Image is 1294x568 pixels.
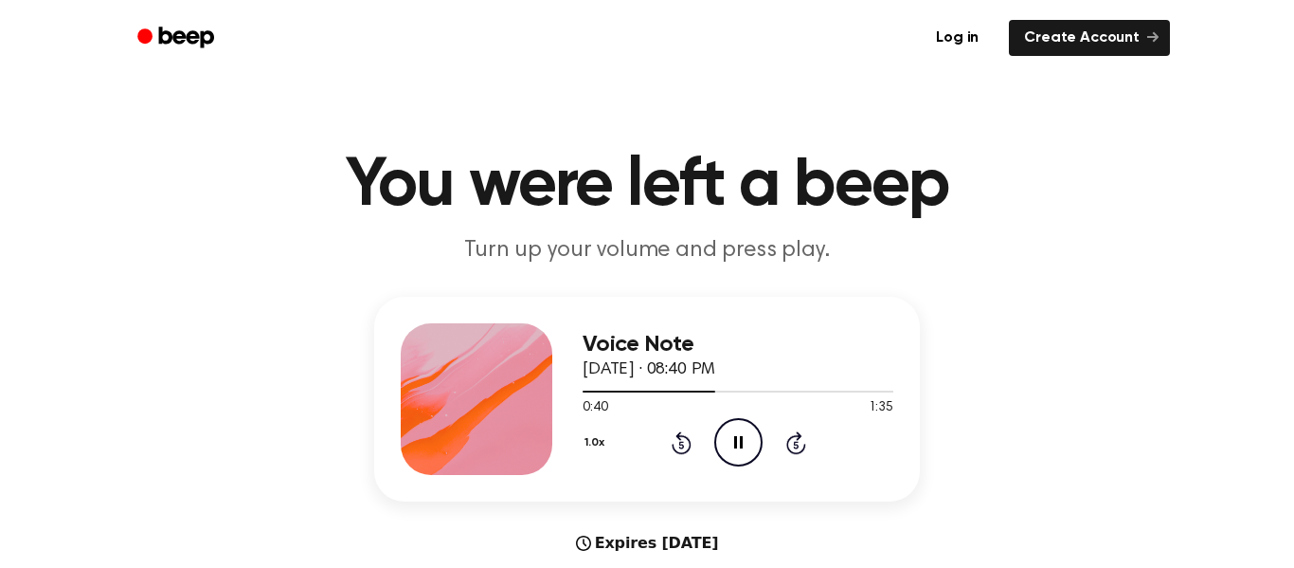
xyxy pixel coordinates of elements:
p: Turn up your volume and press play. [283,235,1011,266]
h3: Voice Note [583,332,893,357]
div: Expires [DATE] [576,532,719,555]
button: 1.0x [583,427,611,459]
h1: You were left a beep [162,152,1132,220]
span: 1:35 [869,398,893,418]
a: Log in [917,16,997,60]
a: Create Account [1009,20,1170,56]
span: 0:40 [583,398,607,418]
span: [DATE] · 08:40 PM [583,361,715,378]
a: Beep [124,20,231,57]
